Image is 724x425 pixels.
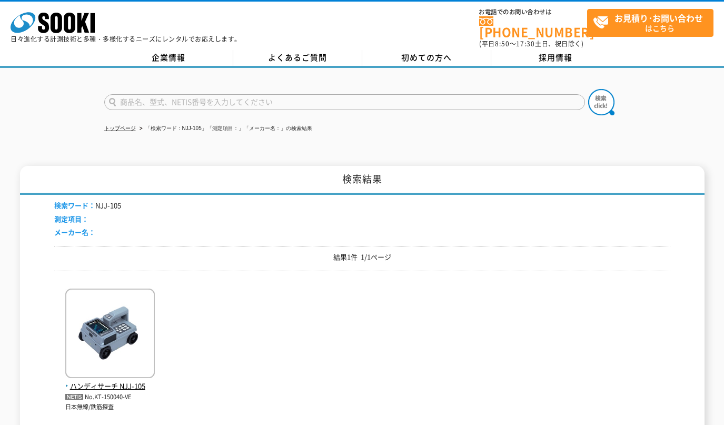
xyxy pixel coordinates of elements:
[54,227,95,237] span: メーカー名：
[54,200,121,211] li: NJJ-105
[588,89,614,115] img: btn_search.png
[495,39,510,48] span: 8:50
[54,214,88,224] span: 測定項目：
[362,50,491,66] a: 初めての方へ
[65,403,155,412] p: 日本無線/鉄筋探査
[479,9,587,15] span: お電話でのお問い合わせは
[614,12,703,24] strong: お見積り･お問い合わせ
[65,289,155,381] img: NJJ-105
[54,252,670,263] p: 結果1件 1/1ページ
[593,9,713,36] span: はこちら
[65,370,155,392] a: ハンディサーチ NJJ-105
[65,381,155,392] span: ハンディサーチ NJJ-105
[491,50,620,66] a: 採用情報
[20,166,705,195] h1: 検索結果
[479,16,587,38] a: [PHONE_NUMBER]
[65,392,155,403] p: No.KT-150040-VE
[516,39,535,48] span: 17:30
[479,39,583,48] span: (平日 ～ 土日、祝日除く)
[104,94,585,110] input: 商品名、型式、NETIS番号を入力してください
[587,9,713,37] a: お見積り･お問い合わせはこちら
[54,200,95,210] span: 検索ワード：
[104,125,136,131] a: トップページ
[11,36,241,42] p: 日々進化する計測技術と多種・多様化するニーズにレンタルでお応えします。
[104,50,233,66] a: 企業情報
[233,50,362,66] a: よくあるご質問
[137,123,312,134] li: 「検索ワード：NJJ-105」「測定項目：」「メーカー名：」の検索結果
[401,52,452,63] span: 初めての方へ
